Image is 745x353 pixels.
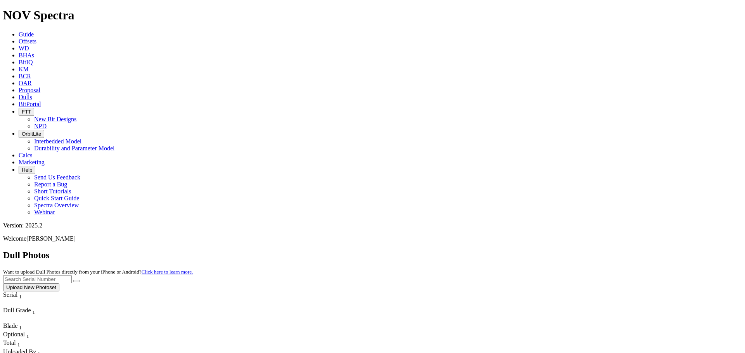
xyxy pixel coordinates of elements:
[3,291,36,300] div: Serial Sort None
[3,291,17,298] span: Serial
[3,307,57,322] div: Sort None
[26,331,29,338] span: Sort None
[3,307,57,315] div: Dull Grade Sort None
[3,250,742,260] h2: Dull Photos
[3,315,57,322] div: Column Menu
[34,202,79,208] a: Spectra Overview
[3,269,193,275] small: Want to upload Dull Photos directly from your iPhone or Android?
[3,307,31,313] span: Dull Grade
[19,59,33,65] a: BitIQ
[19,80,32,86] a: OAR
[19,31,34,38] a: Guide
[34,209,55,215] a: Webinar
[19,66,29,72] a: KM
[34,138,81,145] a: Interbedded Model
[3,331,30,339] div: Sort None
[34,181,67,188] a: Report a Bug
[3,300,36,307] div: Column Menu
[142,269,193,275] a: Click here to learn more.
[19,87,40,93] a: Proposal
[3,322,30,331] div: Sort None
[19,45,29,52] a: WD
[3,339,30,348] div: Total Sort None
[34,116,76,122] a: New Bit Designs
[17,342,20,348] sub: 1
[19,294,22,300] sub: 1
[3,331,25,338] span: Optional
[19,325,22,331] sub: 1
[19,152,33,158] a: Calcs
[19,101,41,107] a: BitPortal
[19,38,36,45] a: Offsets
[3,235,742,242] p: Welcome
[19,166,35,174] button: Help
[33,307,35,313] span: Sort None
[19,130,44,138] button: OrbitLite
[3,322,30,331] div: Blade Sort None
[19,73,31,79] a: BCR
[22,167,32,173] span: Help
[3,275,72,283] input: Search Serial Number
[34,174,80,181] a: Send Us Feedback
[19,108,34,116] button: FTT
[17,339,20,346] span: Sort None
[19,94,32,100] a: Dulls
[34,195,79,201] a: Quick Start Guide
[19,291,22,298] span: Sort None
[34,123,47,129] a: NPD
[26,235,76,242] span: [PERSON_NAME]
[34,145,115,152] a: Durability and Parameter Model
[22,109,31,115] span: FTT
[22,131,41,137] span: OrbitLite
[19,52,34,59] a: BHAs
[33,309,35,315] sub: 1
[3,339,30,348] div: Sort None
[3,331,30,339] div: Optional Sort None
[26,333,29,339] sub: 1
[3,291,36,307] div: Sort None
[3,222,742,229] div: Version: 2025.2
[19,159,45,165] a: Marketing
[3,8,742,22] h1: NOV Spectra
[19,322,22,329] span: Sort None
[3,339,16,346] span: Total
[3,283,59,291] button: Upload New Photoset
[3,322,17,329] span: Blade
[34,188,71,195] a: Short Tutorials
